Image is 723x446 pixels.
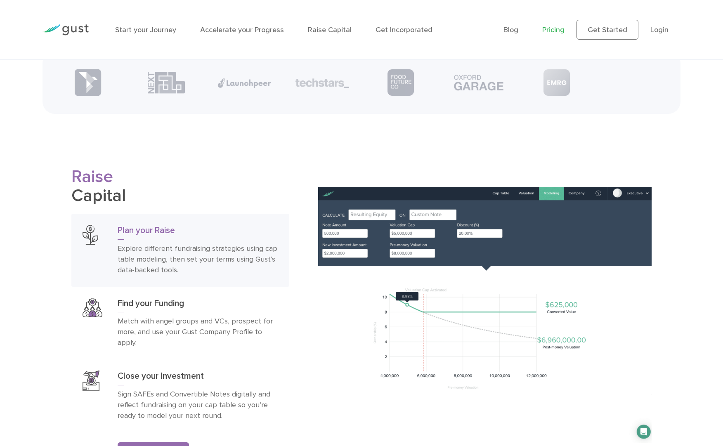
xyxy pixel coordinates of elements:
img: Partner [148,71,185,94]
img: Gust Logo [43,24,89,35]
p: Match with angel groups and VCs, prospect for more, and use your Gust Company Profile to apply. [118,316,278,348]
p: Sign SAFEs and Convertible Notes digitally and reflect fundraising on your cap table so you’re re... [118,389,278,421]
h3: Close your Investment [118,370,278,385]
img: Find Your Funding [83,298,102,318]
h3: Plan your Raise [118,225,278,240]
a: Start your Journey [115,26,176,34]
a: Find Your FundingFind your FundingMatch with angel groups and VCs, prospect for more, and use you... [71,287,289,360]
img: Partner [452,73,506,93]
img: Plan Your Raise [318,187,652,443]
p: Explore different fundraising strategies using cap table modeling, then set your terms using Gust... [118,243,278,276]
a: Plan Your RaisePlan your RaiseExplore different fundraising strategies using cap table modeling, ... [71,214,289,287]
a: Blog [503,26,518,34]
a: Pricing [542,26,565,34]
h2: Capital [71,168,289,205]
a: Get Started [577,20,638,40]
img: Partner [543,69,570,96]
img: Plan Your Raise [83,225,98,245]
img: Close Your Investment [83,370,99,391]
a: Login [650,26,669,34]
a: Close Your InvestmentClose your InvestmentSign SAFEs and Convertible Notes digitally and reflect ... [71,359,289,432]
a: Raise Capital [308,26,352,34]
span: Raise [71,166,113,187]
img: Partner [74,69,102,96]
a: Accelerate your Progress [200,26,284,34]
a: Get Incorporated [376,26,432,34]
h3: Find your Funding [118,298,278,313]
img: Partner [387,69,414,96]
img: Partner [295,78,349,88]
img: Partner [217,78,271,88]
